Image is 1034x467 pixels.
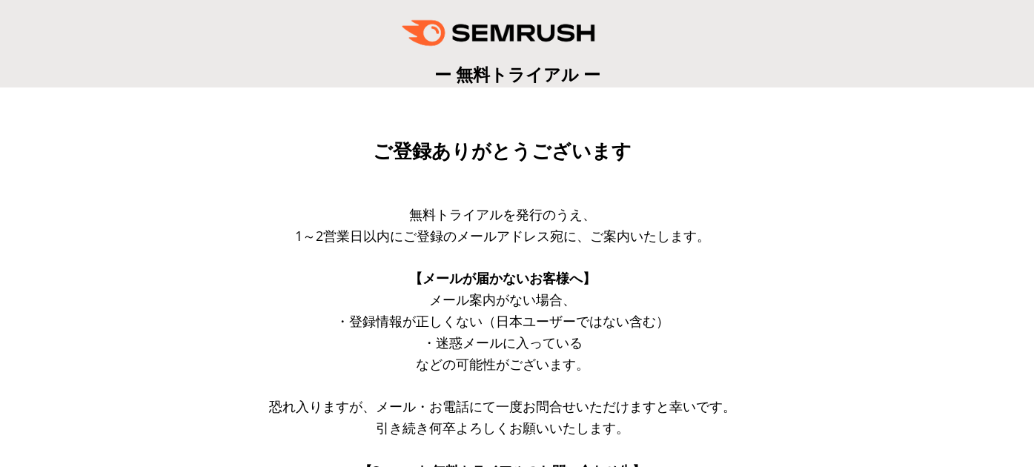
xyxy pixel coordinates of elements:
[429,291,576,308] span: メール案内がない場合、
[434,62,600,86] span: ー 無料トライアル ー
[295,227,710,245] span: 1～2営業日以内にご登録のメールアドレス宛に、ご案内いたします。
[409,205,596,223] span: 無料トライアルを発行のうえ、
[422,334,583,351] span: ・迷惑メールに入っている
[416,355,589,373] span: などの可能性がございます。
[336,312,669,330] span: ・登録情報が正しくない（日本ユーザーではない含む）
[409,269,596,287] span: 【メールが届かないお客様へ】
[269,397,736,415] span: 恐れ入りますが、メール・お電話にて一度お問合せいただけますと幸いです。
[373,140,632,162] span: ご登録ありがとうございます
[376,419,629,437] span: 引き続き何卒よろしくお願いいたします。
